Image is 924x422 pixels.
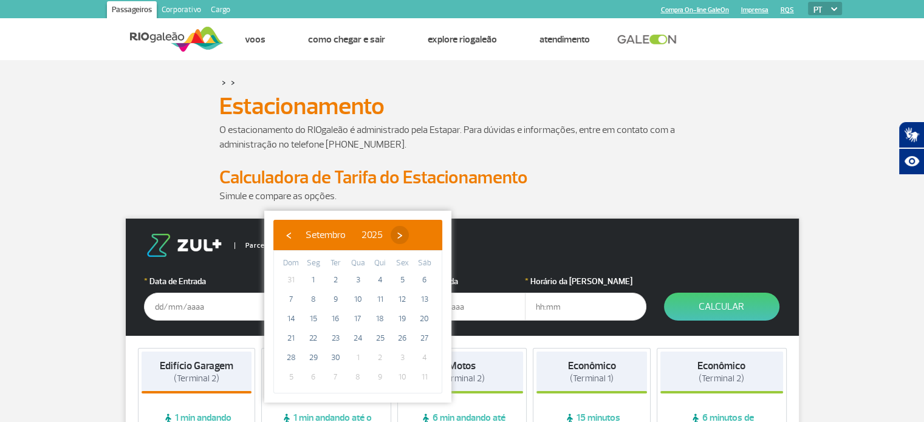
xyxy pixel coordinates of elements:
[568,359,616,372] strong: Econômico
[281,367,301,387] span: 5
[234,242,297,249] span: Parceiro Oficial
[898,148,924,175] button: Abrir recursos assistivos.
[144,275,265,288] label: Data de Entrada
[326,367,345,387] span: 7
[371,348,390,367] span: 2
[304,290,323,309] span: 8
[107,1,157,21] a: Passageiros
[392,328,412,348] span: 26
[415,309,434,328] span: 20
[439,373,485,384] span: (Terminal 2)
[525,293,646,321] input: hh:mm
[428,33,497,46] a: Explore RIOgaleão
[222,75,226,89] a: >
[348,367,368,387] span: 8
[348,348,368,367] span: 1
[206,1,235,21] a: Cargo
[448,359,476,372] strong: Motos
[219,166,705,189] h2: Calculadora de Tarifa do Estacionamento
[326,348,345,367] span: 30
[415,290,434,309] span: 13
[326,290,345,309] span: 9
[354,226,391,244] button: 2025
[326,270,345,290] span: 2
[281,290,301,309] span: 7
[404,275,525,288] label: Data da Saída
[324,257,347,270] th: weekday
[303,257,325,270] th: weekday
[392,367,412,387] span: 10
[392,270,412,290] span: 5
[174,373,219,384] span: (Terminal 2)
[347,257,369,270] th: weekday
[392,348,412,367] span: 3
[280,257,303,270] th: weekday
[661,6,729,14] a: Compra On-line GaleOn
[160,359,233,372] strong: Edifício Garagem
[298,226,354,244] button: Setembro
[371,290,390,309] span: 11
[570,373,614,384] span: (Terminal 1)
[281,270,301,290] span: 31
[281,348,301,367] span: 28
[371,328,390,348] span: 25
[144,293,265,321] input: dd/mm/aaaa
[348,290,368,309] span: 10
[392,309,412,328] span: 19
[371,309,390,328] span: 18
[279,227,409,239] bs-datepicker-navigation-view: ​ ​ ​
[413,257,436,270] th: weekday
[898,121,924,175] div: Plugin de acessibilidade da Hand Talk.
[369,257,391,270] th: weekday
[157,1,206,21] a: Corporativo
[219,123,705,152] p: O estacionamento do RIOgaleão é administrado pela Estapar. Para dúvidas e informações, entre em c...
[281,328,301,348] span: 21
[697,359,745,372] strong: Econômico
[415,367,434,387] span: 11
[219,96,705,117] h1: Estacionamento
[144,234,224,257] img: logo-zul.png
[245,33,265,46] a: Voos
[304,328,323,348] span: 22
[415,328,434,348] span: 27
[415,270,434,290] span: 6
[371,367,390,387] span: 9
[664,293,779,321] button: Calcular
[219,189,705,203] p: Simule e compare as opções.
[348,309,368,328] span: 17
[304,270,323,290] span: 1
[371,270,390,290] span: 4
[304,309,323,328] span: 15
[898,121,924,148] button: Abrir tradutor de língua de sinais.
[231,75,235,89] a: >
[281,309,301,328] span: 14
[781,6,794,14] a: RQS
[415,348,434,367] span: 4
[264,211,451,403] bs-datepicker-container: calendar
[391,257,414,270] th: weekday
[326,309,345,328] span: 16
[361,229,383,241] span: 2025
[279,226,298,244] button: ‹
[306,229,346,241] span: Setembro
[699,373,744,384] span: (Terminal 2)
[392,290,412,309] span: 12
[741,6,768,14] a: Imprensa
[304,348,323,367] span: 29
[404,293,525,321] input: dd/mm/aaaa
[391,226,409,244] button: ›
[348,270,368,290] span: 3
[304,367,323,387] span: 6
[308,33,385,46] a: Como chegar e sair
[539,33,590,46] a: Atendimento
[326,328,345,348] span: 23
[525,275,646,288] label: Horário da [PERSON_NAME]
[348,328,368,348] span: 24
